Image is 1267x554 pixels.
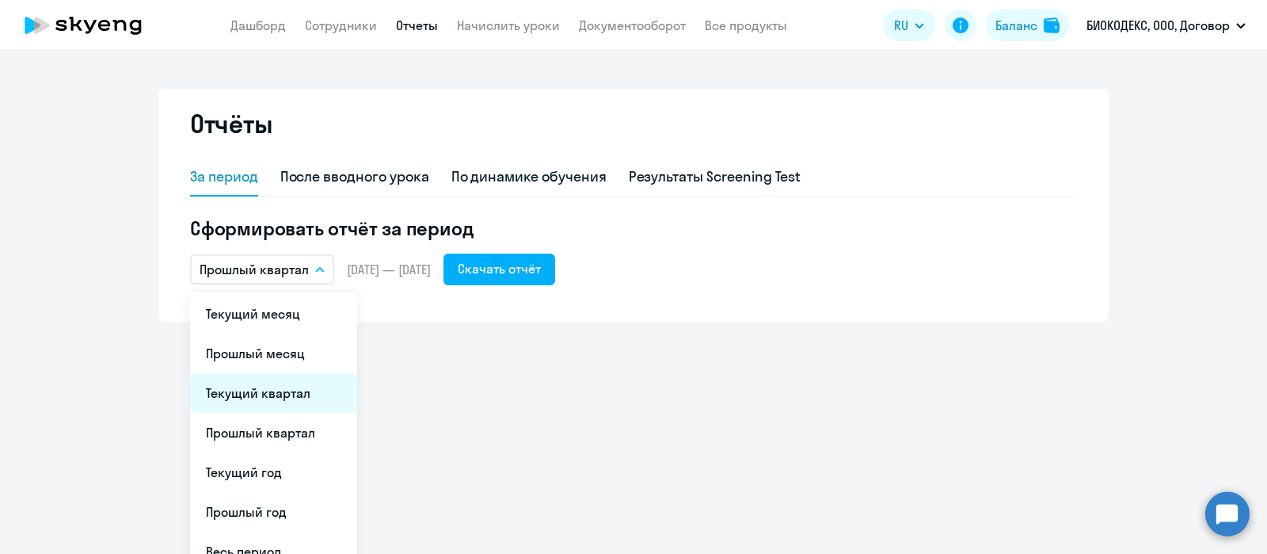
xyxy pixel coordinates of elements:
div: Баланс [995,16,1037,35]
button: Балансbalance [986,10,1069,41]
a: Все продукты [705,17,787,33]
h2: Отчёты [190,108,272,139]
span: [DATE] — [DATE] [347,261,431,278]
button: БИОКОДЕКС, ООО, Договор [1079,6,1254,44]
h5: Сформировать отчёт за период [190,216,1077,241]
span: RU [894,16,908,35]
div: Скачать отчёт [458,259,541,278]
p: БИОКОДЕКС, ООО, Договор [1086,16,1230,35]
a: Дашборд [230,17,286,33]
button: RU [883,10,935,41]
p: Прошлый квартал [200,260,309,279]
button: Скачать отчёт [443,254,555,285]
div: По динамике обучения [451,166,607,187]
div: Результаты Screening Test [629,166,801,187]
a: Сотрудники [305,17,377,33]
a: Документооборот [579,17,686,33]
div: За период [190,166,258,187]
a: Отчеты [396,17,438,33]
img: balance [1044,17,1060,33]
button: Прошлый квартал [190,254,334,285]
div: После вводного урока [280,166,429,187]
a: Начислить уроки [457,17,560,33]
